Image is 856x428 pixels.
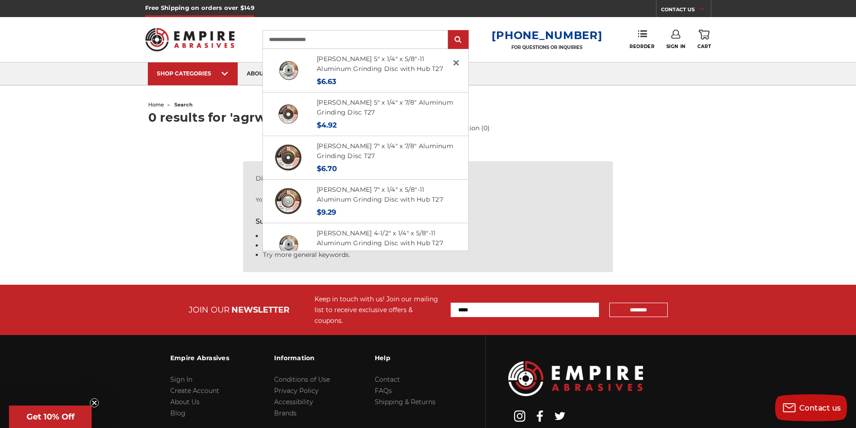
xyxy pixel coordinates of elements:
[317,164,337,173] span: $6.70
[231,305,289,315] span: NEWSLETTER
[170,349,229,367] h3: Empire Abrasives
[317,185,443,204] a: [PERSON_NAME] 7" x 1/4" x 5/8"-11 Aluminum Grinding Disc with Hub T27
[9,406,92,428] div: Get 10% OffClose teaser
[661,4,711,17] a: CONTACT US
[148,101,164,108] a: home
[174,101,193,108] span: search
[697,44,711,49] span: Cart
[317,229,443,247] a: [PERSON_NAME] 4-1/2" x 1/4" x 5/8"-11 Aluminum Grinding Disc with Hub T27
[256,216,601,227] h5: Suggestions:
[148,111,708,124] h1: 0 results for 'agrw-108.07'
[317,142,453,160] a: [PERSON_NAME] 7" x 1/4" x 7/8" Aluminum Grinding Disc T27
[274,375,330,384] a: Conditions of Use
[508,361,643,396] img: Empire Abrasives Logo Image
[273,55,304,86] img: 5" aluminum grinding wheel with hub
[317,77,336,86] span: $6.63
[273,143,304,172] img: 7" Aluminum Grinding Wheel
[170,387,219,395] a: Create Account
[189,305,230,315] span: JOIN OUR
[263,250,601,260] li: Try more general keywords.
[630,30,654,49] a: Reorder
[27,412,75,422] span: Get 10% Off
[274,387,319,395] a: Privacy Policy
[317,55,443,73] a: [PERSON_NAME] 5" x 1/4" x 5/8"-11 Aluminum Grinding Disc with Hub T27
[375,375,400,384] a: Contact
[315,294,442,326] div: Keep in touch with us! Join our mailing list to receive exclusive offers & coupons.
[238,62,284,85] a: about us
[274,398,313,406] a: Accessibility
[630,44,654,49] span: Reorder
[492,44,602,50] p: FOR QUESTIONS OR INQUIRIES
[799,404,841,412] span: Contact us
[697,30,711,49] a: Cart
[317,121,337,129] span: $4.92
[317,208,336,216] span: $9.29
[157,70,229,77] div: SHOP CATEGORIES
[256,196,601,204] p: Your search for " " did not match any products or information.
[274,349,330,367] h3: Information
[452,54,460,71] span: ×
[274,409,297,417] a: Brands
[449,56,463,70] a: Close
[375,349,435,367] h3: Help
[666,44,686,49] span: Sign In
[90,398,99,407] button: Close teaser
[375,387,392,395] a: FAQs
[492,29,602,42] a: [PHONE_NUMBER]
[256,174,601,183] div: Did you mean:
[273,229,304,260] img: Aluminum Grinding Wheel with Hub
[170,375,192,384] a: Sign In
[170,398,200,406] a: About Us
[145,22,235,57] img: Empire Abrasives
[273,187,304,216] img: 7" Aluminum Grinding Wheel with Hub
[375,398,435,406] a: Shipping & Returns
[775,394,847,421] button: Contact us
[170,409,186,417] a: Blog
[317,98,453,117] a: [PERSON_NAME] 5" x 1/4" x 7/8" Aluminum Grinding Disc T27
[449,31,467,49] input: Submit
[273,99,304,129] img: 5" Aluminum Grinding Wheel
